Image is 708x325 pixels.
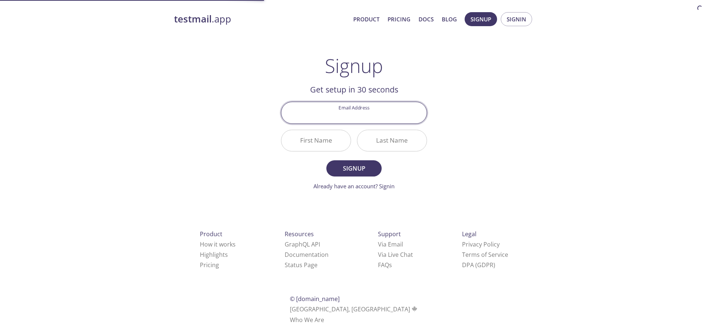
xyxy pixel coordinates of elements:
[334,163,374,174] span: Signup
[378,230,401,238] span: Support
[174,13,212,25] strong: testmail
[290,295,340,303] span: © [DOMAIN_NAME]
[419,14,434,24] a: Docs
[285,240,320,248] a: GraphQL API
[378,261,392,269] a: FAQ
[281,83,427,96] h2: Get setup in 30 seconds
[285,230,314,238] span: Resources
[200,240,236,248] a: How it works
[285,261,317,269] a: Status Page
[378,240,403,248] a: Via Email
[471,14,491,24] span: Signup
[389,261,392,269] span: s
[353,14,379,24] a: Product
[200,261,219,269] a: Pricing
[313,182,395,190] a: Already have an account? Signin
[462,261,495,269] a: DPA (GDPR)
[378,251,413,259] a: Via Live Chat
[290,305,419,313] span: [GEOGRAPHIC_DATA], [GEOGRAPHIC_DATA]
[290,316,324,324] a: Who We Are
[325,55,383,77] h1: Signup
[388,14,410,24] a: Pricing
[462,230,476,238] span: Legal
[200,251,228,259] a: Highlights
[442,14,457,24] a: Blog
[285,251,329,259] a: Documentation
[462,240,500,248] a: Privacy Policy
[174,13,347,25] a: testmail.app
[507,14,526,24] span: Signin
[462,251,508,259] a: Terms of Service
[465,12,497,26] button: Signup
[326,160,382,177] button: Signup
[200,230,222,238] span: Product
[501,12,532,26] button: Signin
